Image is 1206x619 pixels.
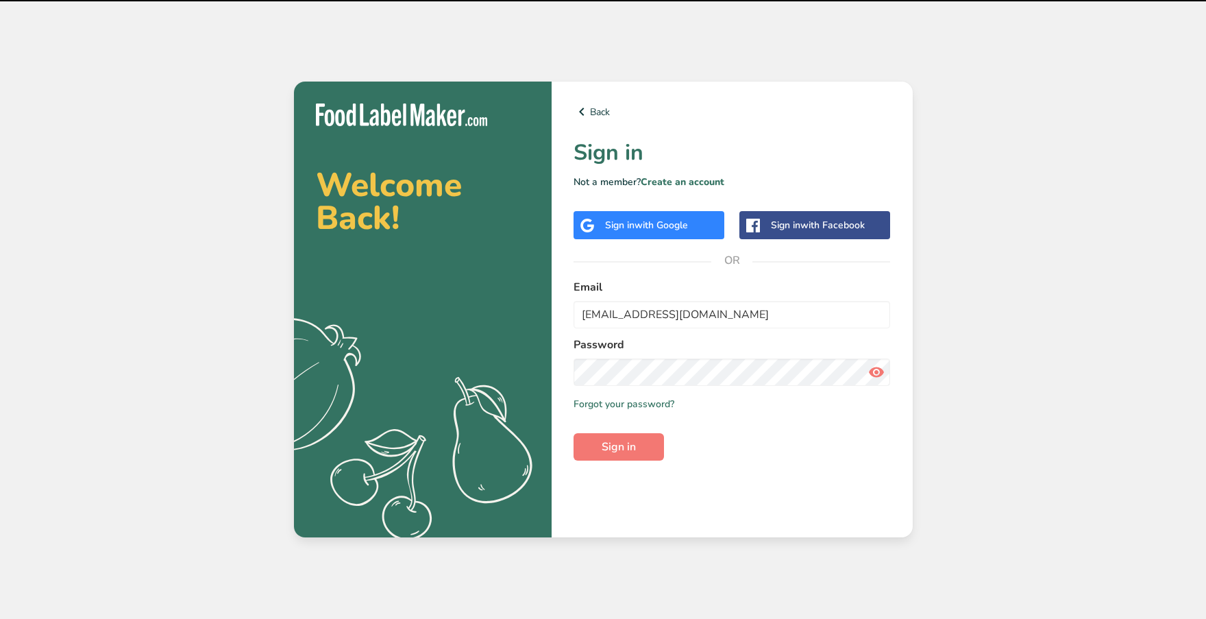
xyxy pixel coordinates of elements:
[641,175,724,189] a: Create an account
[574,301,891,328] input: Enter Your Email
[711,240,752,281] span: OR
[602,439,636,455] span: Sign in
[605,218,688,232] div: Sign in
[635,219,688,232] span: with Google
[771,218,865,232] div: Sign in
[574,279,891,295] label: Email
[574,397,674,411] a: Forgot your password?
[574,104,891,120] a: Back
[574,175,891,189] p: Not a member?
[574,136,891,169] h1: Sign in
[800,219,865,232] span: with Facebook
[316,169,530,234] h2: Welcome Back!
[574,433,664,461] button: Sign in
[316,104,487,126] img: Food Label Maker
[574,337,891,353] label: Password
